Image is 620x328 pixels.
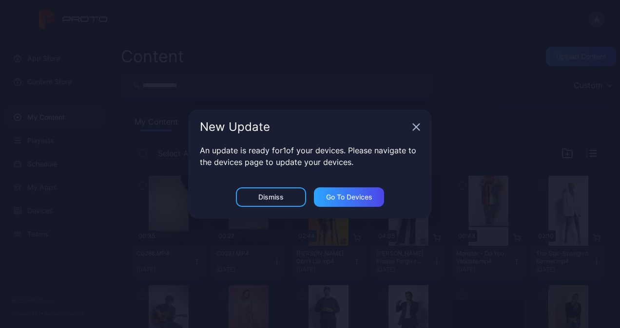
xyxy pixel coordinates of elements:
button: Dismiss [236,187,306,207]
div: Go to devices [326,193,372,201]
div: Dismiss [258,193,284,201]
div: New Update [200,121,408,133]
p: An update is ready for 1 of your devices. Please navigate to the devices page to update your devi... [200,145,420,168]
button: Go to devices [314,187,384,207]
